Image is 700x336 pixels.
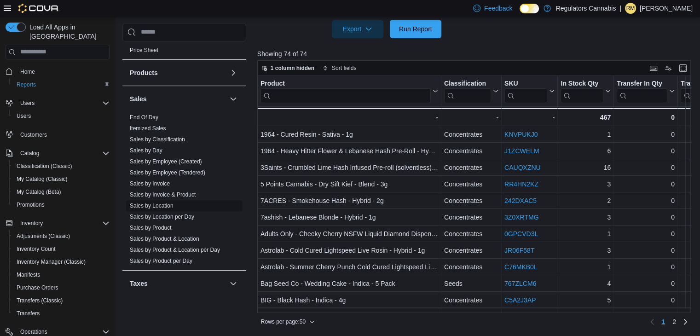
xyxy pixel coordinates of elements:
[444,179,498,190] div: Concentrates
[444,145,498,156] div: Concentrates
[13,282,110,293] span: Purchase Orders
[130,225,172,231] a: Sales by Product
[130,47,158,53] a: Price Sheet
[13,256,110,267] span: Inventory Manager (Classic)
[17,129,110,140] span: Customers
[647,314,691,329] nav: Pagination for preceding grid
[561,311,611,322] div: 11
[619,3,621,14] p: |
[13,199,48,210] a: Promotions
[617,278,675,289] div: 0
[617,145,675,156] div: 0
[17,258,86,266] span: Inventory Manager (Classic)
[444,228,498,239] div: Concentrates
[9,307,113,320] button: Transfers
[9,198,113,211] button: Promotions
[17,297,63,304] span: Transfers (Classic)
[17,271,40,278] span: Manifests
[658,314,669,329] button: Page 1 of 2
[260,278,438,289] div: Bag Seed Co - Wedding Cake - Indica - 5 Pack
[130,68,226,77] button: Products
[130,180,170,187] a: Sales by Invoice
[504,247,534,254] a: JR06F58T
[617,195,675,206] div: 0
[122,112,246,270] div: Sales
[130,169,205,176] span: Sales by Employee (Tendered)
[13,161,110,172] span: Classification (Classic)
[520,13,520,14] span: Dark Mode
[17,162,72,170] span: Classification (Classic)
[228,93,239,104] button: Sales
[258,63,318,74] button: 1 column hidden
[555,3,616,14] p: Regulators Cannabis
[130,125,166,132] span: Itemized Sales
[617,79,667,88] div: Transfer In Qty
[9,78,113,91] button: Reports
[617,245,675,256] div: 0
[2,65,113,78] button: Home
[617,261,675,272] div: 0
[17,112,31,120] span: Users
[561,195,611,206] div: 2
[13,110,110,122] span: Users
[13,174,110,185] span: My Catalog (Classic)
[13,243,59,255] a: Inventory Count
[444,162,498,173] div: Concentrates
[504,263,538,271] a: C76MKB0L
[504,79,547,103] div: SKU URL
[504,296,536,304] a: C5A2J3AP
[130,258,192,264] a: Sales by Product per Day
[13,110,35,122] a: Users
[17,98,110,109] span: Users
[13,256,89,267] a: Inventory Manager (Classic)
[661,317,665,326] span: 1
[9,110,113,122] button: Users
[17,148,43,159] button: Catalog
[260,112,438,123] div: -
[130,246,220,254] span: Sales by Product & Location per Day
[13,79,110,90] span: Reports
[663,63,674,74] button: Display options
[561,261,611,272] div: 1
[444,79,491,103] div: Classification
[260,79,431,88] div: Product
[680,316,691,327] a: Next page
[648,63,659,74] button: Keyboard shortcuts
[13,295,66,306] a: Transfers (Classic)
[669,314,680,329] a: Page 2 of 2
[9,185,113,198] button: My Catalog (Beta)
[2,97,113,110] button: Users
[20,99,35,107] span: Users
[617,212,675,223] div: 0
[20,131,47,139] span: Customers
[17,284,58,291] span: Purchase Orders
[444,212,498,223] div: Concentrates
[26,23,110,41] span: Load All Apps in [GEOGRAPHIC_DATA]
[130,236,199,242] a: Sales by Product & Location
[13,308,43,319] a: Transfers
[130,279,148,288] h3: Taxes
[261,318,306,325] span: Rows per page : 50
[260,129,438,140] div: 1964 - Cured Resin - Sativa - 1g
[444,79,491,88] div: Classification
[130,136,185,143] span: Sales by Classification
[17,245,56,253] span: Inventory Count
[640,3,693,14] p: [PERSON_NAME]
[561,278,611,289] div: 4
[672,317,676,326] span: 2
[20,328,47,336] span: Operations
[617,295,675,306] div: 0
[504,79,547,88] div: SKU
[13,79,40,90] a: Reports
[130,235,199,243] span: Sales by Product & Location
[625,3,636,14] div: Rachel McLennan
[130,158,202,165] span: Sales by Employee (Created)
[319,63,360,74] button: Sort fields
[17,232,70,240] span: Adjustments (Classic)
[504,147,539,155] a: J1ZCWELM
[20,68,35,75] span: Home
[17,98,38,109] button: Users
[520,4,539,13] input: Dark Mode
[271,64,314,72] span: 1 column hidden
[260,228,438,239] div: Adults Only - Cheeky Cherry NSFW Liquid Diamond Dispenser - Sativa - 1g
